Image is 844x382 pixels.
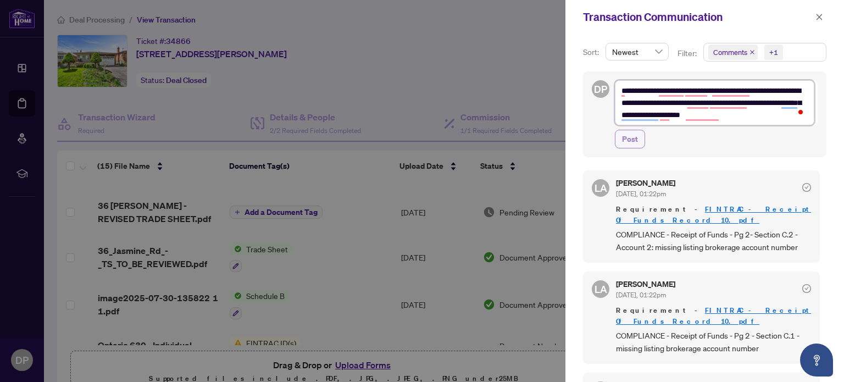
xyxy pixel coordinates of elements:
span: LA [595,180,607,196]
span: [DATE], 01:22pm [616,291,666,299]
h5: [PERSON_NAME] [616,179,675,187]
span: Requirement - [616,305,811,327]
span: [DATE], 01:22pm [616,190,666,198]
span: COMPLIANCE - Receipt of Funds - Pg 2 - Section C.1 - missing listing brokerage account number [616,329,811,355]
span: close [815,13,823,21]
span: close [749,49,755,55]
span: Comments [708,45,758,60]
button: Open asap [800,344,833,377]
span: Requirement - [616,204,811,226]
button: Post [615,130,645,148]
p: Sort: [583,46,601,58]
textarea: To enrich screen reader interactions, please activate Accessibility in Grammarly extension settings [615,80,814,125]
span: LA [595,281,607,297]
h5: [PERSON_NAME] [616,280,675,288]
div: Transaction Communication [583,9,812,25]
span: Comments [713,47,747,58]
p: Filter: [678,47,698,59]
a: FINTRAC - Receipt Of Funds Record 10.pdf [616,306,811,326]
span: check-circle [802,284,811,293]
span: check-circle [802,183,811,192]
span: Newest [612,43,662,60]
span: COMPLIANCE - Receipt of Funds - Pg 2- Section C.2 - Account 2: missing listing brokerage account ... [616,228,811,254]
span: Post [622,130,638,148]
a: FINTRAC - Receipt Of Funds Record 10.pdf [616,204,811,225]
div: +1 [769,47,778,58]
span: DP [594,81,607,97]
